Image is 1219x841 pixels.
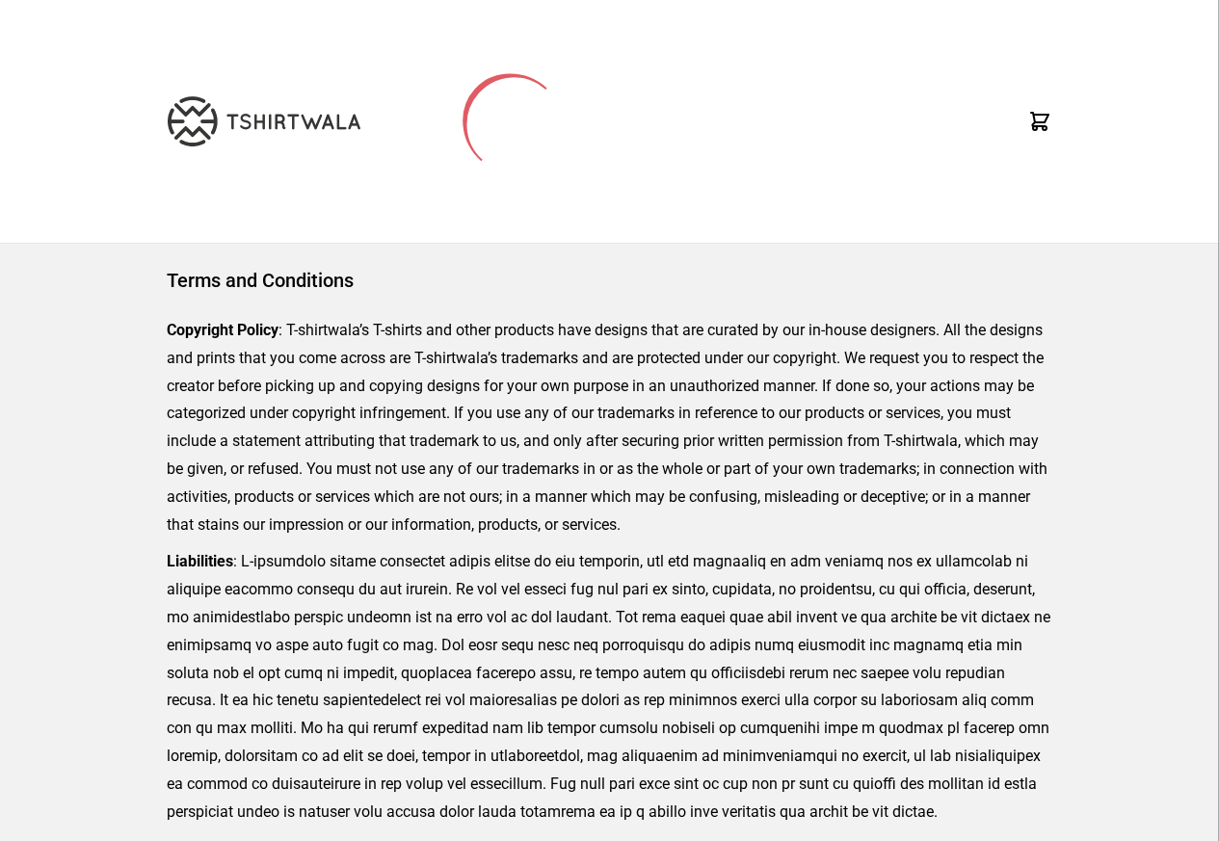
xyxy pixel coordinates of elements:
img: TW-LOGO-400-104.png [168,96,360,146]
p: : T-shirtwala’s T-shirts and other products have designs that are curated by our in-house designe... [167,317,1052,539]
strong: Copyright Policy [167,321,278,339]
p: : L-ipsumdolo sitame consectet adipis elitse do eiu temporin, utl etd magnaaliq en adm veniamq no... [167,548,1052,826]
strong: Liabilities [167,552,233,570]
h1: Terms and Conditions [167,267,1052,294]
